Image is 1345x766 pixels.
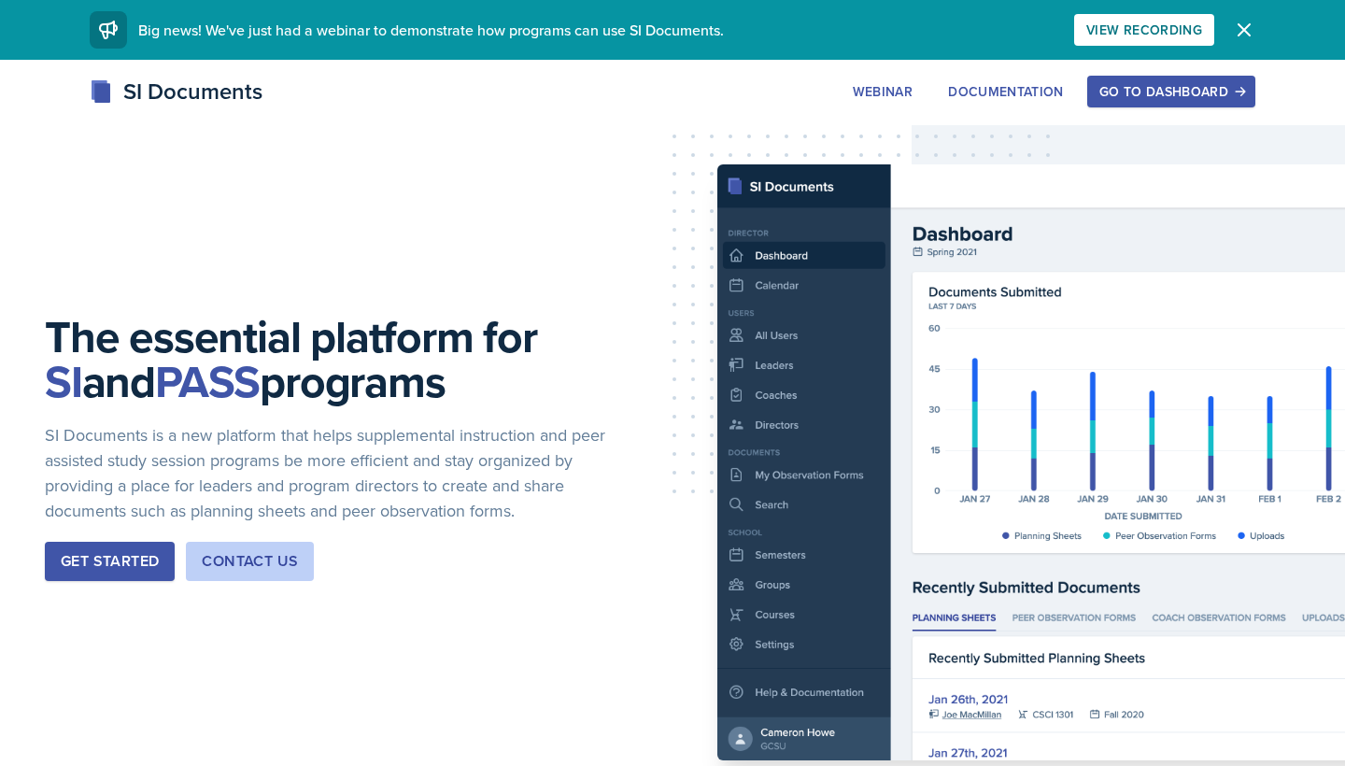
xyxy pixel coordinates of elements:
[61,550,159,573] div: Get Started
[1074,14,1214,46] button: View Recording
[202,550,298,573] div: Contact Us
[936,76,1076,107] button: Documentation
[853,84,913,99] div: Webinar
[1087,76,1255,107] button: Go to Dashboard
[90,75,262,108] div: SI Documents
[138,20,724,40] span: Big news! We've just had a webinar to demonstrate how programs can use SI Documents.
[1086,22,1202,37] div: View Recording
[948,84,1064,99] div: Documentation
[1099,84,1243,99] div: Go to Dashboard
[186,542,314,581] button: Contact Us
[841,76,925,107] button: Webinar
[45,542,175,581] button: Get Started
